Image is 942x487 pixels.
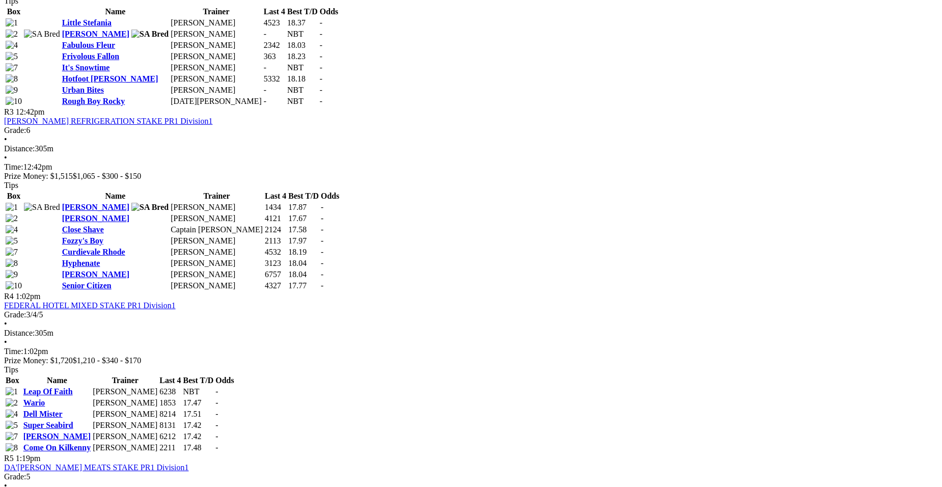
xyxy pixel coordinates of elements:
[287,18,318,28] td: 18.37
[4,172,938,181] div: Prize Money: $1,515
[183,431,214,442] td: 17.42
[215,387,218,396] span: -
[288,281,319,291] td: 17.77
[4,126,938,135] div: 6
[6,443,18,452] img: 8
[288,225,319,235] td: 17.58
[287,96,318,106] td: NBT
[4,163,938,172] div: 12:42pm
[4,472,26,481] span: Grade:
[4,301,176,310] a: FEDERAL HOTEL MIXED STAKE PR1 Division1
[215,421,218,429] span: -
[6,63,18,72] img: 7
[320,86,322,94] span: -
[170,74,262,84] td: [PERSON_NAME]
[92,409,158,419] td: [PERSON_NAME]
[4,107,14,116] span: R3
[288,213,319,224] td: 17.67
[263,51,286,62] td: 363
[16,107,45,116] span: 12:42pm
[170,258,263,268] td: [PERSON_NAME]
[288,269,319,280] td: 18.04
[6,281,22,290] img: 10
[23,443,91,452] a: Come On Kilkenny
[92,420,158,430] td: [PERSON_NAME]
[92,431,158,442] td: [PERSON_NAME]
[4,117,212,125] a: [PERSON_NAME] REFRIGERATION STAKE PR1 Division1
[264,225,287,235] td: 2124
[321,214,323,223] span: -
[321,281,323,290] span: -
[183,387,214,397] td: NBT
[321,236,323,245] span: -
[321,203,323,211] span: -
[6,376,19,385] span: Box
[6,41,18,50] img: 4
[4,153,7,162] span: •
[24,30,60,39] img: SA Bred
[6,387,18,396] img: 1
[263,29,286,39] td: -
[287,51,318,62] td: 18.23
[183,398,214,408] td: 17.47
[62,97,125,105] a: Rough Boy Rocky
[263,7,286,17] th: Last 4
[170,225,263,235] td: Captain [PERSON_NAME]
[183,420,214,430] td: 17.42
[170,281,263,291] td: [PERSON_NAME]
[7,7,21,16] span: Box
[288,236,319,246] td: 17.97
[16,292,41,301] span: 1:02pm
[4,310,938,319] div: 3/4/5
[287,40,318,50] td: 18.03
[159,431,181,442] td: 6212
[4,144,35,153] span: Distance:
[131,30,169,39] img: SA Bred
[287,74,318,84] td: 18.18
[320,191,340,201] th: Odds
[170,29,262,39] td: [PERSON_NAME]
[6,432,18,441] img: 7
[321,225,323,234] span: -
[183,375,214,386] th: Best T/D
[6,86,18,95] img: 9
[264,269,287,280] td: 6757
[319,7,339,17] th: Odds
[287,7,318,17] th: Best T/D
[62,74,158,83] a: Hotfoot [PERSON_NAME]
[264,236,287,246] td: 2113
[320,52,322,61] span: -
[6,248,18,257] img: 7
[73,356,142,365] span: $1,210 - $340 - $170
[320,30,322,38] span: -
[23,387,73,396] a: Leap Of Faith
[7,192,21,200] span: Box
[62,203,129,211] a: [PERSON_NAME]
[4,126,26,134] span: Grade:
[170,236,263,246] td: [PERSON_NAME]
[264,258,287,268] td: 3123
[320,18,322,27] span: -
[263,85,286,95] td: -
[4,463,189,472] a: DA'[PERSON_NAME] MEATS STAKE PR1 Division1
[62,214,129,223] a: [PERSON_NAME]
[62,7,170,17] th: Name
[170,85,262,95] td: [PERSON_NAME]
[6,225,18,234] img: 4
[6,421,18,430] img: 5
[215,410,218,418] span: -
[159,398,181,408] td: 1853
[4,329,938,338] div: 305m
[170,7,262,17] th: Trainer
[23,421,73,429] a: Super Seabird
[4,338,7,346] span: •
[4,454,14,463] span: R5
[4,365,18,374] span: Tips
[73,172,142,180] span: $1,065 - $300 - $150
[6,30,18,39] img: 2
[159,387,181,397] td: 6238
[183,409,214,419] td: 17.51
[263,63,286,73] td: -
[6,270,18,279] img: 9
[321,248,323,256] span: -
